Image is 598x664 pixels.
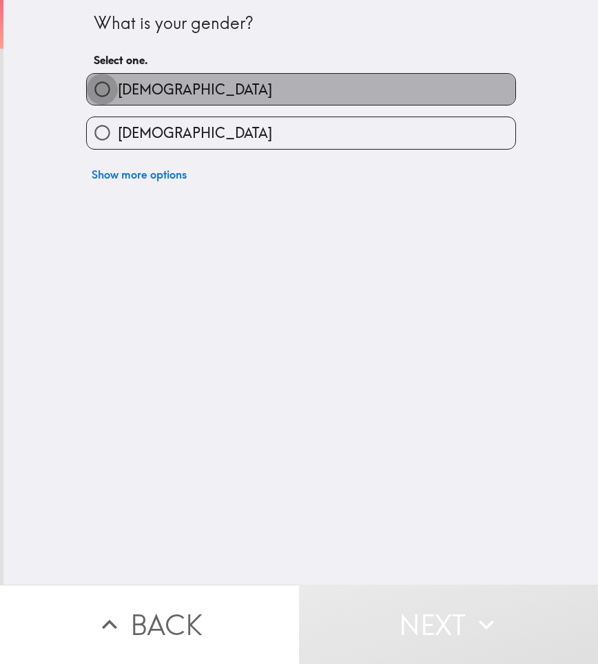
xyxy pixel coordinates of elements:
[87,74,515,105] button: [DEMOGRAPHIC_DATA]
[86,161,192,188] button: Show more options
[299,585,598,664] button: Next
[118,123,272,143] span: [DEMOGRAPHIC_DATA]
[87,117,515,148] button: [DEMOGRAPHIC_DATA]
[94,52,508,68] h6: Select one.
[94,12,508,35] div: What is your gender?
[118,80,272,99] span: [DEMOGRAPHIC_DATA]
